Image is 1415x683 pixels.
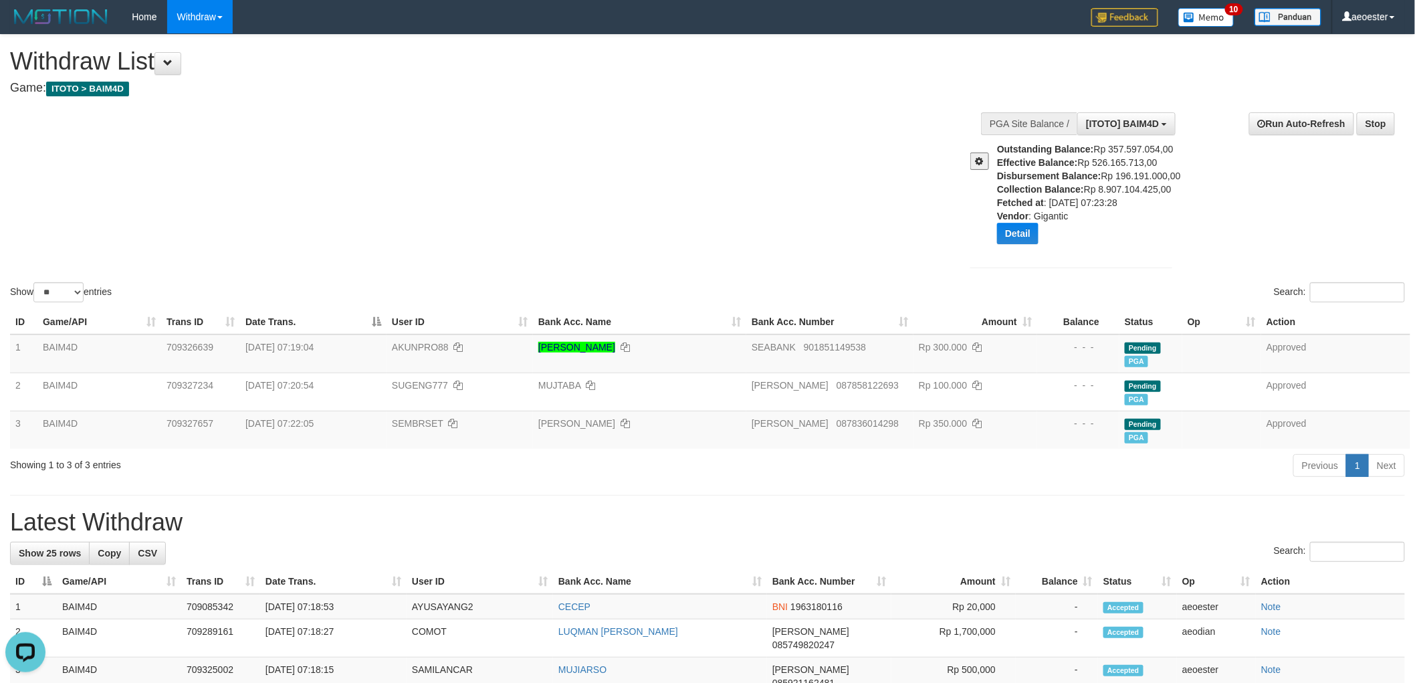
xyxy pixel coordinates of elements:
[919,418,967,429] span: Rp 350.000
[1037,310,1119,334] th: Balance
[37,334,161,373] td: BAIM4D
[997,144,1094,155] b: Outstanding Balance:
[245,380,314,391] span: [DATE] 07:20:54
[10,569,57,594] th: ID: activate to sort column descending
[1177,619,1256,658] td: aeodian
[1261,334,1410,373] td: Approved
[913,310,1037,334] th: Amount: activate to sort column ascending
[392,342,449,353] span: AKUNPRO88
[1261,310,1410,334] th: Action
[1016,569,1098,594] th: Balance: activate to sort column ascending
[46,82,129,96] span: ITOTO > BAIM4D
[981,112,1077,135] div: PGA Site Balance /
[392,418,443,429] span: SEMBRSET
[1043,340,1114,354] div: - - -
[1125,432,1148,444] span: Marked by aeoester
[138,548,157,559] span: CSV
[553,569,767,594] th: Bank Acc. Name: activate to sort column ascending
[245,418,314,429] span: [DATE] 07:22:05
[997,157,1078,168] b: Effective Balance:
[37,310,161,334] th: Game/API: activate to sort column ascending
[33,282,84,302] select: Showentries
[1357,112,1395,135] a: Stop
[1177,569,1256,594] th: Op: activate to sort column ascending
[1091,8,1158,27] img: Feedback.jpg
[1016,594,1098,619] td: -
[181,569,260,594] th: Trans ID: activate to sort column ascending
[1125,343,1161,354] span: Pending
[1310,542,1405,562] input: Search:
[57,594,181,619] td: BAIM4D
[1256,569,1405,594] th: Action
[772,601,788,612] span: BNI
[260,569,407,594] th: Date Trans.: activate to sort column ascending
[752,418,829,429] span: [PERSON_NAME]
[891,569,1016,594] th: Amount: activate to sort column ascending
[1098,569,1177,594] th: Status: activate to sort column ascending
[37,373,161,411] td: BAIM4D
[1086,118,1159,129] span: [ITOTO] BAIM4D
[1274,282,1405,302] label: Search:
[1182,310,1261,334] th: Op: activate to sort column ascending
[997,197,1044,208] b: Fetched at
[10,82,930,95] h4: Game:
[837,380,899,391] span: Copy 087858122693 to clipboard
[10,453,580,472] div: Showing 1 to 3 of 3 entries
[240,310,387,334] th: Date Trans.: activate to sort column descending
[752,380,829,391] span: [PERSON_NAME]
[746,310,913,334] th: Bank Acc. Number: activate to sort column ascending
[1103,665,1144,676] span: Accepted
[181,594,260,619] td: 709085342
[1225,3,1243,15] span: 10
[767,569,891,594] th: Bank Acc. Number: activate to sort column ascending
[997,211,1028,221] b: Vendor
[57,569,181,594] th: Game/API: activate to sort column ascending
[89,542,130,565] a: Copy
[538,418,615,429] a: [PERSON_NAME]
[407,569,553,594] th: User ID: activate to sort column ascending
[1368,454,1405,477] a: Next
[1261,411,1410,449] td: Approved
[790,601,843,612] span: Copy 1963180116 to clipboard
[10,373,37,411] td: 2
[37,411,161,449] td: BAIM4D
[1346,454,1369,477] a: 1
[10,594,57,619] td: 1
[1125,381,1161,392] span: Pending
[1043,379,1114,392] div: - - -
[1261,664,1281,675] a: Note
[245,342,314,353] span: [DATE] 07:19:04
[1103,627,1144,638] span: Accepted
[407,594,553,619] td: AYUSAYANG2
[538,342,615,353] a: [PERSON_NAME]
[1125,394,1148,405] span: Marked by aeoester
[181,619,260,658] td: 709289161
[260,594,407,619] td: [DATE] 07:18:53
[997,223,1039,244] button: Detail
[167,380,213,391] span: 709327234
[19,548,81,559] span: Show 25 rows
[1125,356,1148,367] span: Marked by aeoester
[533,310,746,334] th: Bank Acc. Name: activate to sort column ascending
[772,626,849,637] span: [PERSON_NAME]
[804,342,866,353] span: Copy 901851149538 to clipboard
[1119,310,1182,334] th: Status
[997,142,1182,254] div: Rp 357.597.054,00 Rp 526.165.713,00 Rp 196.191.000,00 Rp 8.907.104.425,00 : [DATE] 07:23:28 : Gig...
[1125,419,1161,430] span: Pending
[1178,8,1234,27] img: Button%20Memo.svg
[919,342,967,353] span: Rp 300.000
[1261,601,1281,612] a: Note
[891,619,1016,658] td: Rp 1,700,000
[772,640,835,650] span: Copy 085749820247 to clipboard
[538,380,581,391] a: MUJTABA
[387,310,533,334] th: User ID: activate to sort column ascending
[1016,619,1098,658] td: -
[167,342,213,353] span: 709326639
[5,5,45,45] button: Open LiveChat chat widget
[1043,417,1114,430] div: - - -
[919,380,967,391] span: Rp 100.000
[10,7,112,27] img: MOTION_logo.png
[1103,602,1144,613] span: Accepted
[837,418,899,429] span: Copy 087836014298 to clipboard
[1261,373,1410,411] td: Approved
